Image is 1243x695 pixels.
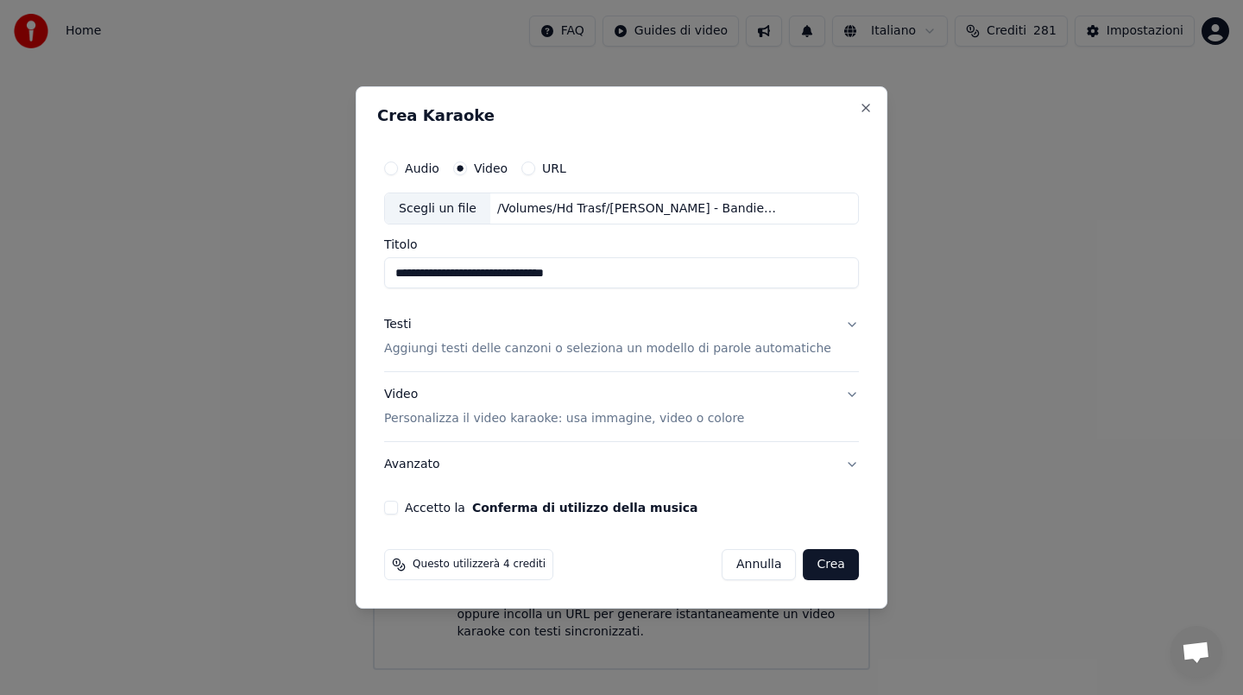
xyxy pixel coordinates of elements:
span: Questo utilizzerà 4 crediti [413,558,546,572]
label: Video [474,162,508,174]
button: TestiAggiungi testi delle canzoni o seleziona un modello di parole automatiche [384,303,859,372]
label: Audio [405,162,439,174]
div: Testi [384,317,411,334]
button: Annulla [722,549,797,580]
div: Scegli un file [385,193,490,224]
div: Video [384,387,744,428]
h2: Crea Karaoke [377,108,866,123]
button: Crea [804,549,859,580]
label: Accetto la [405,502,697,514]
label: URL [542,162,566,174]
p: Personalizza il video karaoke: usa immagine, video o colore [384,410,744,427]
button: Avanzato [384,442,859,487]
button: Accetto la [472,502,698,514]
p: Aggiungi testi delle canzoni o seleziona un modello di parole automatiche [384,341,831,358]
div: /Volumes/Hd Trasf/[PERSON_NAME] - Bandiera Gialla.mov [490,200,784,218]
button: VideoPersonalizza il video karaoke: usa immagine, video o colore [384,373,859,442]
label: Titolo [384,239,859,251]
